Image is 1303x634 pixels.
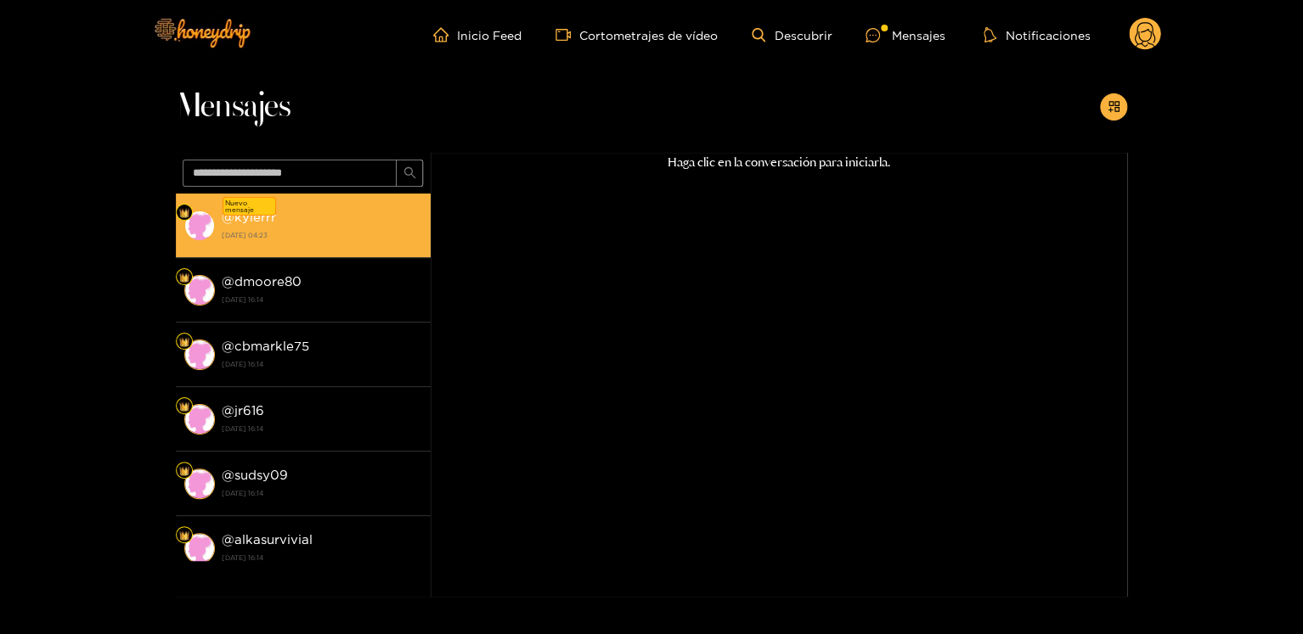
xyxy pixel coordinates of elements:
[433,27,522,42] a: Inicio Feed
[184,533,215,564] img: conversación
[222,361,263,367] font: [DATE] 16:14
[176,90,290,124] font: Mensajes
[433,27,457,42] span: hogar
[222,274,234,289] font: @
[1005,29,1090,42] font: Notificaciones
[222,210,276,224] font: @kylerrr
[222,490,263,497] font: [DATE] 16:14
[234,403,264,418] font: jr616
[222,339,234,353] font: @
[225,199,254,213] font: Nuevo mensaje
[457,29,522,42] font: Inicio Feed
[752,28,832,42] a: Descubrir
[184,210,215,241] img: conversación
[1108,100,1120,115] span: añadir a la tienda de aplicaciones
[184,404,215,435] img: conversación
[179,208,189,218] img: Nivel de ventilador
[179,401,189,412] img: Nivel de ventilador
[222,232,268,238] font: [DATE] 04:23
[184,275,215,306] img: conversación
[579,29,718,42] font: Cortometrajes de vídeo
[184,339,215,370] img: conversación
[891,29,945,42] font: Mensajes
[396,160,423,187] button: buscar
[556,27,718,42] a: Cortometrajes de vídeo
[979,26,1095,43] button: Notificaciones
[668,154,890,170] font: Haga clic en la conversación para iniciarla.
[774,29,832,42] font: Descubrir
[403,166,416,181] span: buscar
[222,554,263,561] font: [DATE] 16:14
[222,296,263,303] font: [DATE] 16:14
[234,468,288,482] font: sudsy09
[179,466,189,476] img: Nivel de ventilador
[222,468,234,482] font: @
[179,530,189,541] img: Nivel de ventilador
[179,337,189,347] img: Nivel de ventilador
[222,425,263,432] font: [DATE] 16:14
[179,272,189,283] img: Nivel de ventilador
[234,274,302,289] font: dmoore80
[234,339,309,353] font: cbmarkle75
[222,532,313,547] font: @alkasurvivial
[184,468,215,499] img: conversación
[556,27,579,42] span: cámara de vídeo
[222,403,234,418] font: @
[1100,93,1127,121] button: añadir a la tienda de aplicaciones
